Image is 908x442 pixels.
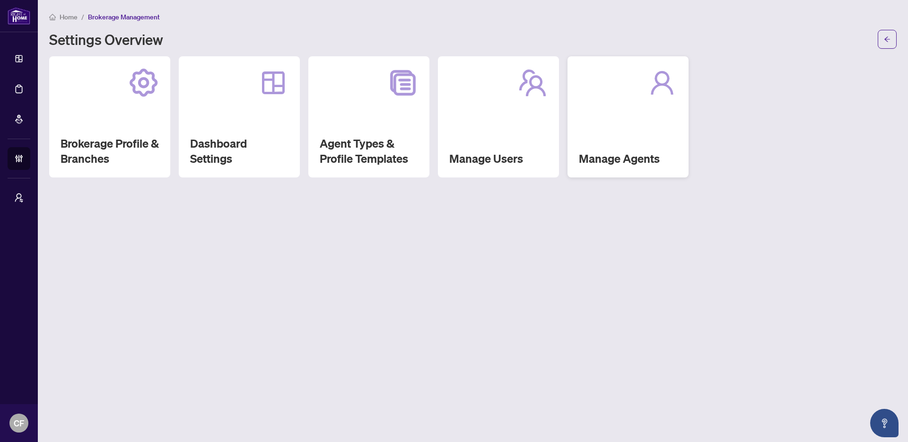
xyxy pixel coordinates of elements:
h2: Manage Users [449,151,548,166]
img: logo [8,7,30,25]
button: Open asap [870,409,899,437]
span: Home [60,13,78,21]
h2: Manage Agents [579,151,677,166]
span: user-switch [14,193,24,203]
h2: Agent Types & Profile Templates [320,136,418,166]
h1: Settings Overview [49,32,163,47]
h2: Dashboard Settings [190,136,288,166]
span: Brokerage Management [88,13,160,21]
span: CF [14,416,24,430]
li: / [81,11,84,22]
span: arrow-left [884,36,891,43]
h2: Brokerage Profile & Branches [61,136,159,166]
span: home [49,14,56,20]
